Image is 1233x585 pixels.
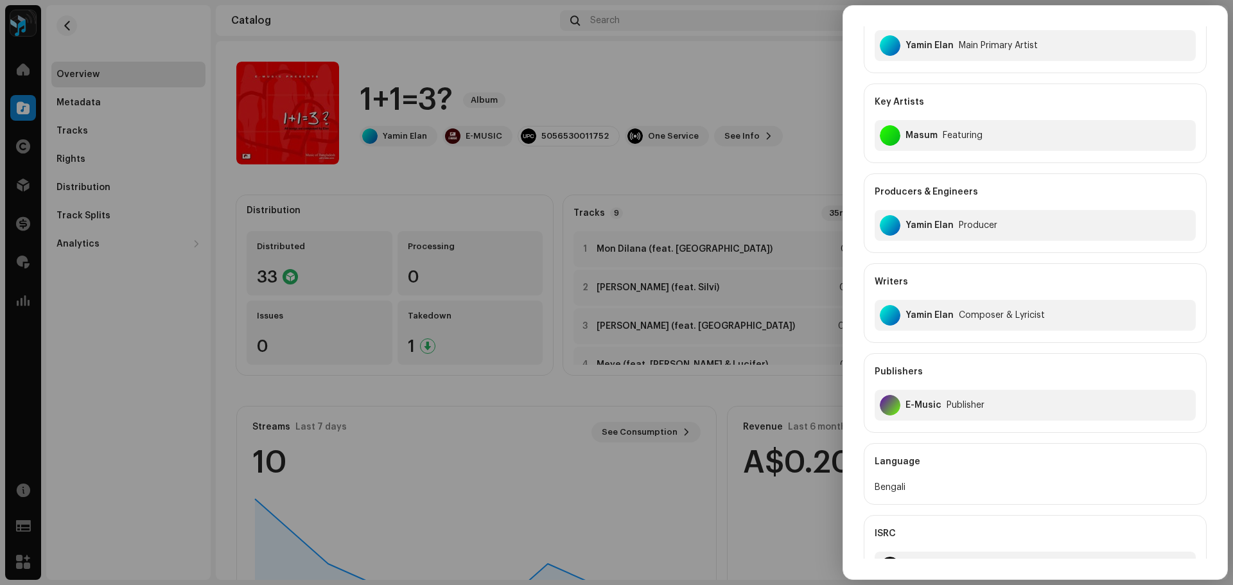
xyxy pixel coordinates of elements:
[943,130,983,141] div: Featuring
[905,220,954,231] div: Yamin Elan
[947,400,984,410] div: Publisher
[959,220,997,231] div: Producer
[905,40,954,51] div: Yamin Elan
[905,130,938,141] div: Masum
[875,174,1196,210] div: Producers & Engineers
[875,480,1196,495] div: Bengali
[875,354,1196,390] div: Publishers
[959,310,1045,320] div: Composer & Lyricist
[959,40,1038,51] div: Main Primary Artist
[875,84,1196,120] div: Key Artists
[905,400,941,410] div: E-Music
[875,516,1196,552] div: ISRC
[905,310,954,320] div: Yamin Elan
[875,264,1196,300] div: Writers
[875,444,1196,480] div: Language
